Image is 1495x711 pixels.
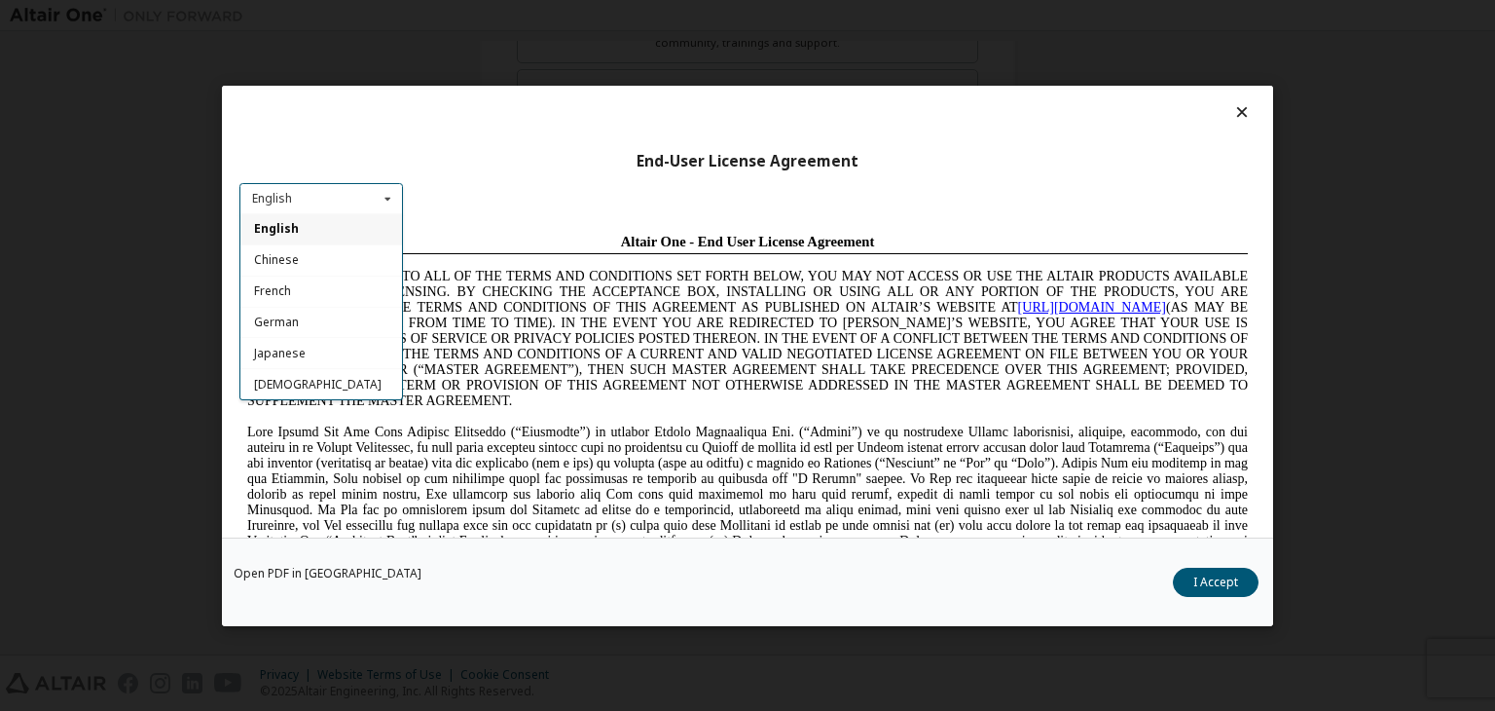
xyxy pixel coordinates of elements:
[234,568,421,580] a: Open PDF in [GEOGRAPHIC_DATA]
[254,345,306,361] span: Japanese
[779,74,927,89] a: [URL][DOMAIN_NAME]
[254,376,382,393] span: [DEMOGRAPHIC_DATA]
[254,251,299,268] span: Chinese
[1173,568,1258,597] button: I Accept
[254,220,299,237] span: English
[252,193,292,205] div: English
[382,8,636,23] span: Altair One - End User License Agreement
[254,314,299,330] span: German
[8,43,1008,182] span: IF YOU DO NOT AGREE TO ALL OF THE TERMS AND CONDITIONS SET FORTH BELOW, YOU MAY NOT ACCESS OR USE...
[239,151,1256,170] div: End-User License Agreement
[8,199,1008,338] span: Lore Ipsumd Sit Ame Cons Adipisc Elitseddo (“Eiusmodte”) in utlabor Etdolo Magnaaliqua Eni. (“Adm...
[254,282,291,299] span: French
